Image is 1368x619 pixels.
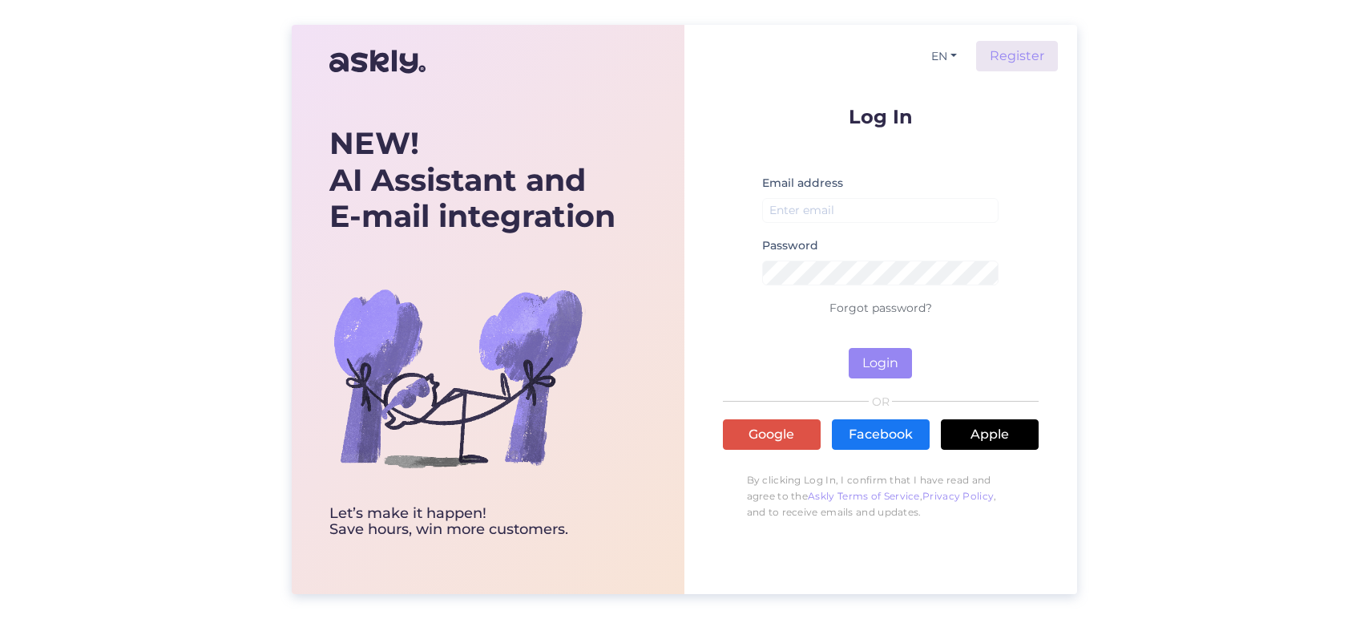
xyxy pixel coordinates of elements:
[849,348,912,378] button: Login
[762,198,999,223] input: Enter email
[922,490,994,502] a: Privacy Policy
[329,506,615,538] div: Let’s make it happen! Save hours, win more customers.
[829,301,932,315] a: Forgot password?
[869,396,892,407] span: OR
[808,490,920,502] a: Askly Terms of Service
[762,175,843,192] label: Email address
[329,125,615,235] div: AI Assistant and E-mail integration
[329,124,419,162] b: NEW!
[329,249,586,506] img: bg-askly
[832,419,930,450] a: Facebook
[329,42,426,81] img: Askly
[925,45,963,68] button: EN
[723,419,821,450] a: Google
[762,237,818,254] label: Password
[976,41,1058,71] a: Register
[723,464,1039,528] p: By clicking Log In, I confirm that I have read and agree to the , , and to receive emails and upd...
[941,419,1039,450] a: Apple
[723,107,1039,127] p: Log In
